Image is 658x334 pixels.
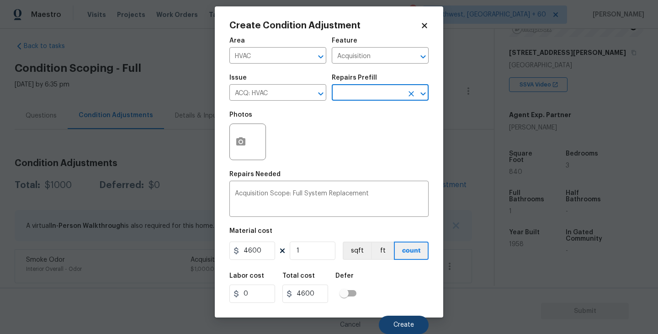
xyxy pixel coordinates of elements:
button: Create [379,316,429,334]
h5: Material cost [229,228,272,234]
button: Open [314,87,327,100]
button: Open [417,87,430,100]
h5: Repairs Prefill [332,75,377,81]
button: sqft [343,242,371,260]
button: Open [417,50,430,63]
h2: Create Condition Adjustment [229,21,420,30]
span: Cancel [340,322,361,329]
h5: Total cost [282,273,315,279]
textarea: Acquisition Scope: Full System Replacement [235,190,423,210]
h5: Photos [229,112,252,118]
h5: Area [229,38,245,44]
h5: Issue [229,75,247,81]
button: ft [371,242,394,260]
button: Clear [405,87,418,100]
h5: Labor cost [229,273,264,279]
h5: Repairs Needed [229,171,281,178]
button: Cancel [325,316,375,334]
h5: Defer [335,273,354,279]
button: count [394,242,429,260]
span: Create [393,322,414,329]
h5: Feature [332,38,357,44]
button: Open [314,50,327,63]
